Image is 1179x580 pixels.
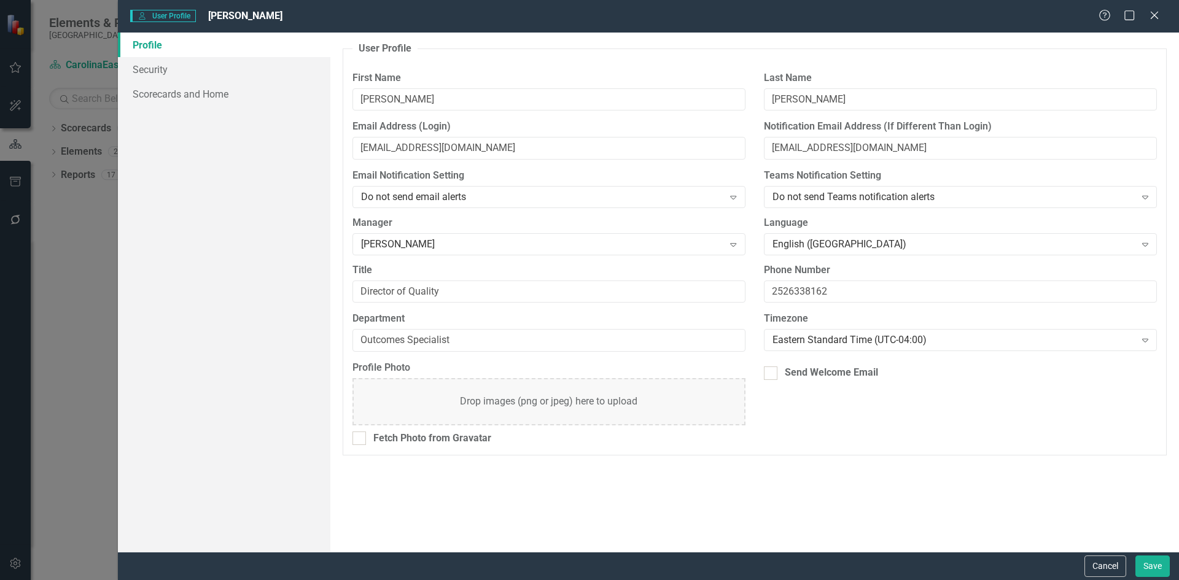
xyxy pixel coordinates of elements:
label: Language [764,216,1157,230]
label: Profile Photo [352,361,745,375]
div: Send Welcome Email [785,366,878,380]
a: Scorecards and Home [118,82,330,106]
label: Timezone [764,312,1157,326]
label: Email Address (Login) [352,120,745,134]
label: Notification Email Address (If Different Than Login) [764,120,1157,134]
label: Department [352,312,745,326]
span: User Profile [130,10,196,22]
span: [PERSON_NAME] [208,10,282,21]
div: [PERSON_NAME] [361,237,724,251]
button: Cancel [1084,555,1126,577]
div: Do not send Teams notification alerts [772,190,1135,204]
label: Last Name [764,71,1157,85]
div: Do not send email alerts [361,190,724,204]
label: Email Notification Setting [352,169,745,183]
legend: User Profile [352,42,418,56]
label: Manager [352,216,745,230]
div: Eastern Standard Time (UTC-04:00) [772,333,1135,347]
a: Profile [118,33,330,57]
label: Teams Notification Setting [764,169,1157,183]
div: Drop images (png or jpeg) here to upload [460,395,637,409]
button: Save [1135,555,1170,577]
label: Title [352,263,745,277]
label: Phone Number [764,263,1157,277]
a: Security [118,57,330,82]
div: English ([GEOGRAPHIC_DATA]) [772,237,1135,251]
div: Fetch Photo from Gravatar [373,431,491,446]
label: First Name [352,71,745,85]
